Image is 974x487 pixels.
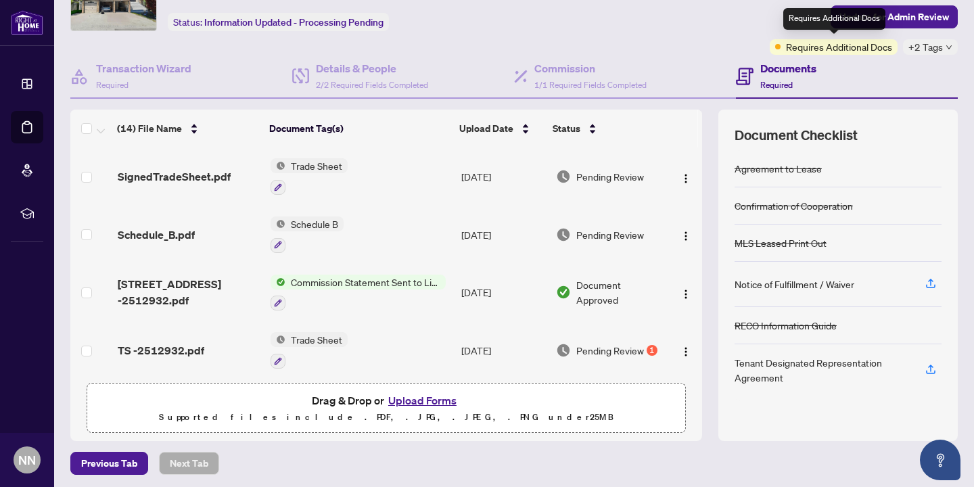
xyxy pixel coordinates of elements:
[271,275,446,311] button: Status IconCommission Statement Sent to Listing Brokerage
[680,289,691,300] img: Logo
[920,440,960,480] button: Open asap
[735,235,827,250] div: MLS Leased Print Out
[534,80,647,90] span: 1/1 Required Fields Completed
[680,231,691,241] img: Logo
[839,6,949,28] span: Update for Admin Review
[285,275,446,289] span: Commission Statement Sent to Listing Brokerage
[271,216,285,231] img: Status Icon
[675,166,697,187] button: Logo
[204,16,384,28] span: Information Updated - Processing Pending
[95,409,677,425] p: Supported files include .PDF, .JPG, .JPEG, .PNG under 25 MB
[384,392,461,409] button: Upload Forms
[735,355,909,385] div: Tenant Designated Representation Agreement
[675,340,697,361] button: Logo
[735,126,858,145] span: Document Checklist
[118,227,195,243] span: Schedule_B.pdf
[556,343,571,358] img: Document Status
[112,110,264,147] th: (14) File Name
[271,216,344,253] button: Status IconSchedule B
[783,8,885,30] div: Requires Additional Docs
[456,206,551,264] td: [DATE]
[316,60,428,76] h4: Details & People
[553,121,580,136] span: Status
[96,80,129,90] span: Required
[760,80,793,90] span: Required
[118,342,204,358] span: TS -2512932.pdf
[18,450,36,469] span: NN
[117,121,182,136] span: (14) File Name
[70,452,148,475] button: Previous Tab
[547,110,665,147] th: Status
[647,345,657,356] div: 1
[159,452,219,475] button: Next Tab
[11,10,43,35] img: logo
[118,168,231,185] span: SignedTradeSheet.pdf
[556,285,571,300] img: Document Status
[946,44,952,51] span: down
[271,332,285,347] img: Status Icon
[735,198,853,213] div: Confirmation of Cooperation
[576,227,644,242] span: Pending Review
[908,39,943,55] span: +2 Tags
[556,169,571,184] img: Document Status
[735,318,837,333] div: RECO Information Guide
[675,281,697,303] button: Logo
[81,453,137,474] span: Previous Tab
[456,264,551,322] td: [DATE]
[735,161,822,176] div: Agreement to Lease
[271,158,285,173] img: Status Icon
[786,39,892,54] span: Requires Additional Docs
[271,332,348,369] button: Status IconTrade Sheet
[576,343,644,358] span: Pending Review
[556,227,571,242] img: Document Status
[576,277,664,307] span: Document Approved
[675,224,697,246] button: Logo
[285,332,348,347] span: Trade Sheet
[576,169,644,184] span: Pending Review
[534,60,647,76] h4: Commission
[454,110,548,147] th: Upload Date
[680,346,691,357] img: Logo
[168,13,389,31] div: Status:
[312,392,461,409] span: Drag & Drop or
[680,173,691,184] img: Logo
[459,121,513,136] span: Upload Date
[285,216,344,231] span: Schedule B
[735,277,854,292] div: Notice of Fulfillment / Waiver
[285,158,348,173] span: Trade Sheet
[96,60,191,76] h4: Transaction Wizard
[271,275,285,289] img: Status Icon
[271,158,348,195] button: Status IconTrade Sheet
[760,60,816,76] h4: Documents
[118,276,260,308] span: [STREET_ADDRESS] -2512932.pdf
[316,80,428,90] span: 2/2 Required Fields Completed
[87,384,685,434] span: Drag & Drop orUpload FormsSupported files include .PDF, .JPG, .JPEG, .PNG under25MB
[456,147,551,206] td: [DATE]
[264,110,454,147] th: Document Tag(s)
[456,321,551,379] td: [DATE]
[831,5,958,28] button: Update for Admin Review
